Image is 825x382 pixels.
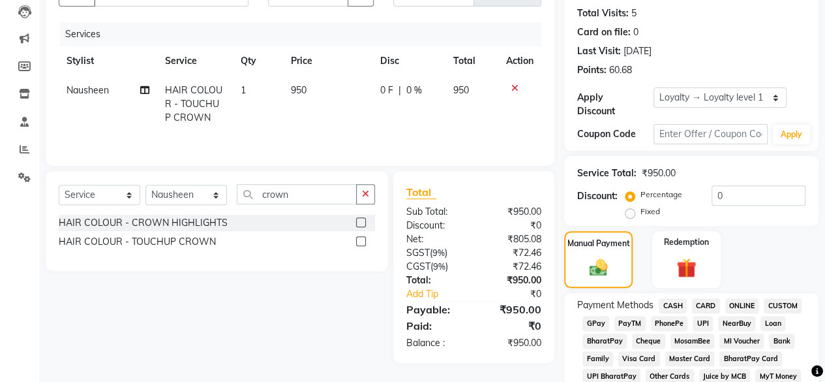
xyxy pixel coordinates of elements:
span: Total [406,185,436,199]
div: Paid: [397,318,474,334]
span: Bank [769,334,794,349]
span: Visa Card [618,351,660,366]
div: Services [60,22,551,46]
span: Master Card [665,351,715,366]
div: 60.68 [609,63,632,77]
span: ONLINE [725,298,759,313]
div: [DATE] [623,44,652,58]
div: Coupon Code [577,127,653,141]
th: Price [283,46,372,76]
div: HAIR COLOUR - CROWN HIGHLIGHTS [59,216,228,230]
span: MosamBee [670,334,715,349]
div: Service Total: [577,167,637,180]
span: UPI [693,316,713,331]
span: Cheque [632,334,665,349]
label: Manual Payment [567,238,630,249]
div: ₹0 [473,318,551,334]
div: ₹950.00 [642,167,676,180]
span: HAIR COLOUR - TOUCHUP CROWN [165,84,222,123]
input: Search or Scan [237,184,357,204]
div: Apply Discount [577,91,653,118]
div: Total Visits: [577,7,629,20]
div: ₹0 [487,287,551,301]
div: Total: [397,274,474,287]
div: Balance : [397,336,474,350]
span: MI Voucher [719,334,764,349]
span: SGST [406,247,430,259]
span: PhonePe [651,316,688,331]
label: Fixed [640,206,660,217]
span: 9% [433,261,445,272]
div: ( ) [397,246,474,260]
th: Total [445,46,498,76]
div: ₹950.00 [473,274,551,287]
span: Loan [760,316,785,331]
div: Sub Total: [397,205,474,219]
div: ₹72.46 [473,260,551,274]
div: Points: [577,63,607,77]
span: | [398,84,401,97]
div: Last Visit: [577,44,621,58]
th: Action [498,46,541,76]
img: _cash.svg [584,257,614,278]
span: Family [582,351,613,366]
span: NearBuy [718,316,755,331]
label: Percentage [640,189,682,200]
span: 1 [241,84,246,96]
div: ₹950.00 [473,205,551,219]
th: Disc [372,46,445,76]
span: BharatPay Card [719,351,782,366]
div: 0 [633,25,638,39]
a: Add Tip [397,287,487,301]
th: Qty [233,46,283,76]
div: ₹950.00 [473,302,551,317]
div: ₹0 [473,219,551,232]
span: GPay [582,316,609,331]
div: Payable: [397,302,474,317]
div: ( ) [397,260,474,274]
div: Discount: [577,189,618,203]
div: HAIR COLOUR - TOUCHUP CROWN [59,235,216,249]
label: Redemption [664,236,709,248]
div: ₹805.08 [473,232,551,246]
th: Stylist [59,46,157,76]
div: ₹72.46 [473,246,551,260]
span: PayTM [614,316,646,331]
span: 950 [453,84,469,96]
input: Enter Offer / Coupon Code [653,124,768,144]
span: 9% [432,247,445,258]
span: CASH [659,298,687,313]
th: Service [157,46,233,76]
div: Discount: [397,219,474,232]
span: CUSTOM [764,298,802,313]
span: Nausheen [67,84,109,96]
span: 0 F [380,84,393,97]
button: Apply [773,125,810,144]
div: ₹950.00 [473,336,551,350]
div: 5 [631,7,637,20]
div: Net: [397,232,474,246]
span: BharatPay [582,334,627,349]
span: CARD [692,298,720,313]
span: Payment Methods [577,298,653,312]
span: 950 [291,84,307,96]
div: Card on file: [577,25,631,39]
span: 0 % [406,84,422,97]
span: CGST [406,261,430,272]
img: _gift.svg [670,256,702,280]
